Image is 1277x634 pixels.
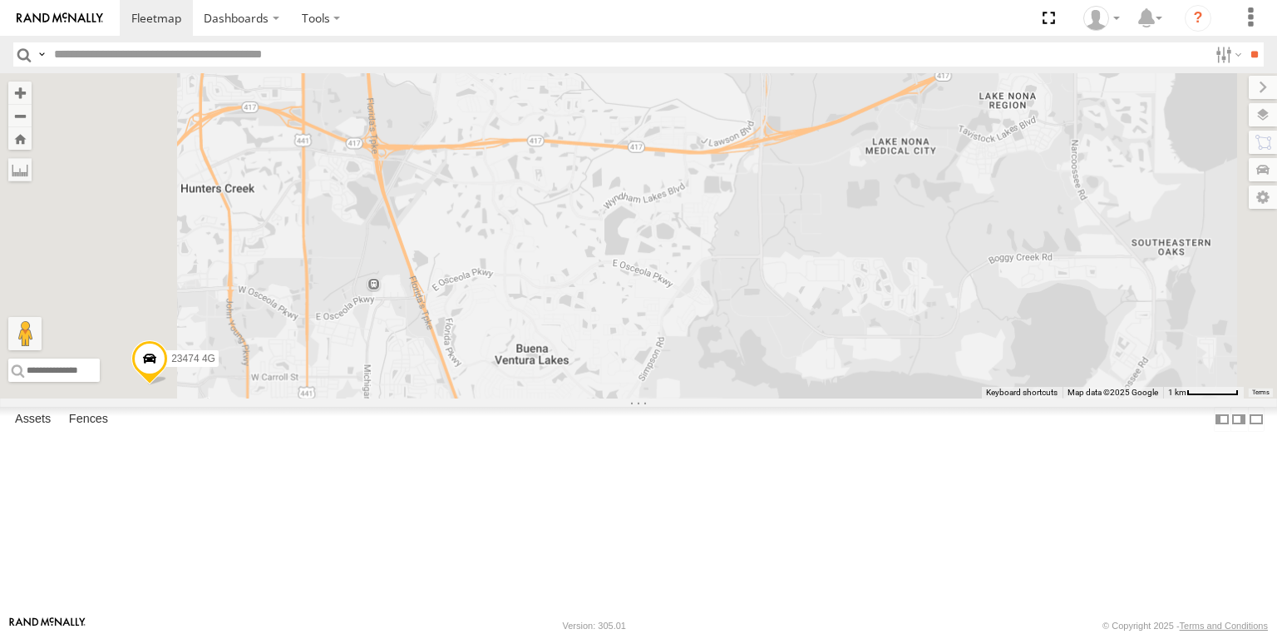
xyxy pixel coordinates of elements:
button: Keyboard shortcuts [986,387,1058,399]
label: Dock Summary Table to the Right [1230,407,1247,431]
label: Map Settings [1249,186,1277,209]
button: Zoom out [8,104,32,127]
label: Fences [61,408,116,431]
span: 23474 4G [171,353,215,364]
button: Zoom in [8,82,32,104]
span: 1 km [1168,388,1186,397]
button: Zoom Home [8,127,32,150]
div: © Copyright 2025 - [1102,621,1268,631]
label: Measure [8,158,32,181]
i: ? [1185,5,1211,32]
button: Drag Pegman onto the map to open Street View [8,317,42,350]
a: Visit our Website [9,617,86,634]
label: Hide Summary Table [1248,407,1265,431]
span: Map data ©2025 Google [1067,388,1158,397]
img: rand-logo.svg [17,12,103,24]
a: Terms [1252,389,1270,396]
div: Version: 305.01 [563,621,626,631]
label: Search Query [35,42,48,67]
a: Terms and Conditions [1180,621,1268,631]
label: Search Filter Options [1209,42,1245,67]
label: Assets [7,408,59,431]
label: Dock Summary Table to the Left [1214,407,1230,431]
div: Sardor Khadjimedov [1077,6,1126,31]
button: Map Scale: 1 km per 59 pixels [1163,387,1244,399]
